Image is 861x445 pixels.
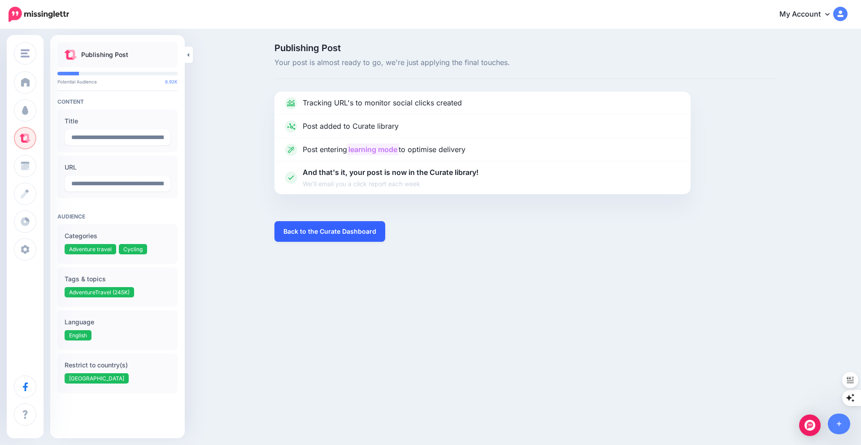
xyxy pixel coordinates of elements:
a: My Account [770,4,848,26]
span: We'll email you a click report each week [303,179,478,189]
label: Language [65,317,170,327]
mark: learning mode [347,144,399,155]
label: Title [65,116,170,127]
p: Publishing Post [81,49,128,60]
span: Cycling [123,246,143,253]
img: menu.png [21,49,30,57]
img: Missinglettr [9,7,69,22]
label: URL [65,162,170,173]
span: [GEOGRAPHIC_DATA] [69,375,124,382]
p: Tracking URL's to monitor social clicks created [303,97,462,109]
h4: Audience [57,213,178,220]
span: Your post is almost ready to go, we're just applying the final touches. [274,57,777,69]
p: Potential Audience [57,79,178,84]
label: Categories [65,231,170,241]
span: English [69,332,87,339]
p: And that's it, your post is now in the Curate library! [303,167,478,189]
p: Post added to Curate library [303,121,399,132]
a: Back to the Curate Dashboard [274,221,385,242]
p: Post entering to optimise delivery [303,144,465,156]
span: Adventure travel [69,246,112,253]
img: curate.png [65,50,77,60]
div: Open Intercom Messenger [799,414,821,436]
span: Publishing Post [274,44,777,52]
span: 8.92K [165,79,178,84]
label: Restrict to country(s) [65,360,170,371]
span: AdventureTravel (245K) [69,289,130,296]
h4: Content [57,98,178,105]
label: Tags & topics [65,274,170,284]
